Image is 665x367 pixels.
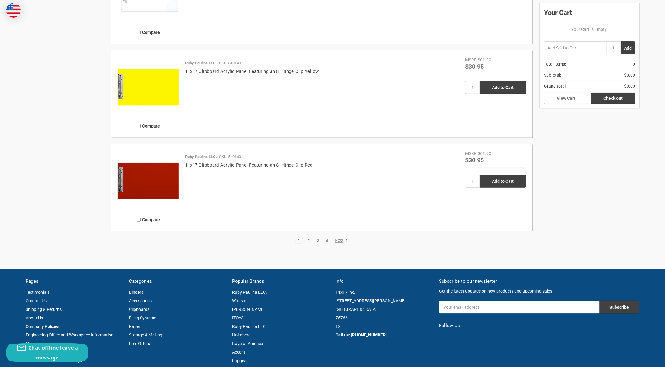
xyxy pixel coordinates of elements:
[296,239,303,243] a: 1
[129,341,150,346] a: Free Offers
[306,239,313,243] a: 2
[591,93,635,104] a: Check out
[6,3,21,18] img: duty and tax information for United States
[478,151,491,156] span: $61.90
[315,239,322,243] a: 3
[232,290,267,295] a: Ruby Paulina LLC.
[465,156,484,164] span: $30.95
[624,72,635,78] span: $0.00
[336,333,387,337] a: Call us: [PHONE_NUMBER]
[544,41,606,54] input: Add SKU to Cart
[621,41,635,54] button: Add
[185,60,217,66] p: Ruby Paulina LLC.
[26,278,123,285] h5: Pages
[465,62,484,70] span: $30.95
[118,215,179,225] label: Compare
[544,83,566,89] span: Grand total:
[544,26,635,33] p: Your Cart Is Empty.
[480,81,526,94] input: Add to Cart
[137,218,141,222] input: Compare
[439,301,600,314] input: Your email address
[219,60,241,66] p: SKU: 540140
[544,93,588,104] a: View Cart
[439,278,639,285] h5: Subscribe to our newsletter
[129,324,140,329] a: Paper
[185,69,319,74] a: 11x17 Clipboard Acrylic Panel Featuring an 8" Hinge Clip Yellow
[26,315,43,320] a: About Us
[118,150,179,211] img: 11x17 Clipboard Acrylic Panel Featuring an 8" Hinge Clip Red
[137,31,141,34] input: Compare
[118,57,179,118] img: 11x17 Clipboard Acrylic Panel Featuring an 8" Hinge Clip Yellow
[465,57,477,63] div: MSRP
[232,341,264,346] a: Itoya of America
[6,343,88,362] button: Chat offline leave a message
[633,61,635,67] span: 0
[232,298,248,303] a: Wausau
[624,83,635,89] span: $0.00
[26,298,47,303] a: Contact Us
[336,278,433,285] h5: Info
[232,315,244,320] a: ITOYA
[336,288,433,331] address: 11x17 Inc. [STREET_ADDRESS][PERSON_NAME] [GEOGRAPHIC_DATA] 75766 TX
[129,278,226,285] h5: Categories
[232,278,329,285] h5: Popular Brands
[129,315,156,320] a: Filing Systems
[118,27,179,38] label: Compare
[332,238,348,243] a: Next
[232,307,265,312] a: [PERSON_NAME]
[600,301,639,314] input: Subscribe
[129,307,149,312] a: Clipboards
[185,162,313,168] a: 11x17 Clipboard Acrylic Panel Featuring an 8" Hinge Clip Red
[232,333,251,337] a: Holmberg
[129,290,143,295] a: Binders
[439,288,639,294] p: Get the latest updates on new products and upcoming sales
[465,150,477,157] div: MSRP
[28,344,78,361] span: Chat offline leave a message
[232,324,266,329] a: Ruby Paulina LLC
[26,307,62,312] a: Shipping & Returns
[129,298,152,303] a: Accessories
[118,121,179,131] label: Compare
[615,351,665,367] iframe: Google Customer Reviews
[26,333,113,346] a: Engineering Office and Workspace Information Magazine
[129,333,162,337] a: Storage & Mailing
[480,175,526,188] input: Add to Cart
[544,61,566,67] span: Total Items:
[478,57,491,62] span: $61.90
[544,7,635,22] div: Your Cart
[324,239,330,243] a: 4
[544,72,561,78] span: Subtotal:
[232,350,246,354] a: Accent
[185,154,217,160] p: Ruby Paulina LLC.
[26,324,59,329] a: Company Policies
[439,322,639,329] h5: Follow Us
[26,290,49,295] a: Testimonials
[219,154,241,160] p: SKU: 540160
[137,124,141,128] input: Compare
[232,358,248,363] a: Lapgear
